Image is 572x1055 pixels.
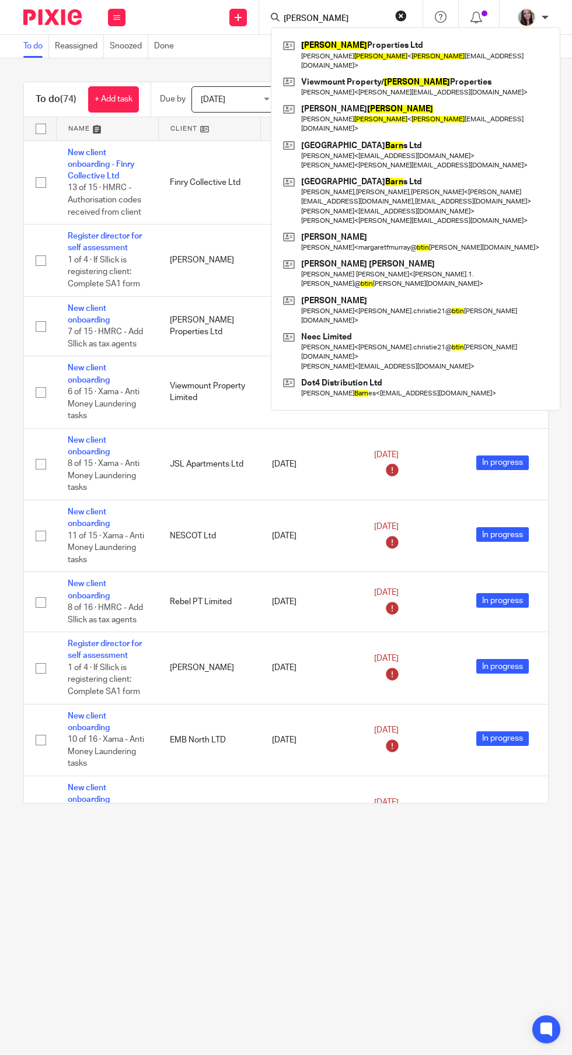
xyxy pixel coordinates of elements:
[68,232,142,252] a: Register director for self assessment
[374,588,399,597] span: [DATE]
[158,572,260,632] td: Rebel PT Limited
[158,356,260,428] td: Viewmount Property Limited
[158,776,260,847] td: EMB Property LTD
[88,86,139,113] a: + Add task
[55,35,104,58] a: Reassigned
[260,225,362,296] td: [DATE]
[158,704,260,776] td: EMB North LTD
[68,364,110,384] a: New client onboarding
[201,96,225,104] span: [DATE]
[23,35,49,58] a: To do
[68,149,135,181] a: New client onboarding - Finry Collective Ltd
[68,304,110,324] a: New client onboarding
[260,296,362,356] td: [DATE]
[68,508,110,528] a: New client onboarding
[282,14,388,24] input: Search
[374,654,399,663] span: [DATE]
[476,731,529,746] span: In progress
[68,664,140,696] span: 1 of 4 · If Sllick is registering client: Complete SA1 form
[68,328,143,348] span: 7 of 15 · HMRC - Add Sllick as tax agents
[374,451,399,459] span: [DATE]
[158,428,260,500] td: JSL Apartments Ltd
[260,704,362,776] td: [DATE]
[517,8,536,27] img: Nicole%202023.jpg
[68,640,142,660] a: Register director for self assessment
[23,9,82,25] img: Pixie
[158,500,260,572] td: NESCOT Ltd
[36,93,76,106] h1: To do
[68,256,140,288] span: 1 of 4 · If Sllick is registering client: Complete SA1 form
[395,10,407,22] button: Clear
[60,94,76,104] span: (74)
[110,35,148,58] a: Snoozed
[68,532,144,564] span: 11 of 15 · Xama - Anti Money Laundering tasks
[374,727,399,735] span: [DATE]
[154,35,180,58] a: Done
[260,500,362,572] td: [DATE]
[374,798,399,807] span: [DATE]
[158,225,260,296] td: [PERSON_NAME]
[158,296,260,356] td: [PERSON_NAME] Properties Ltd
[476,455,529,470] span: In progress
[476,593,529,608] span: In progress
[68,712,110,732] a: New client onboarding
[68,184,141,216] span: 13 of 15 · HMRC - Authorisation codes received from client
[68,784,110,804] a: New client onboarding
[68,735,144,767] span: 10 of 16 · Xama - Anti Money Laundering tasks
[476,527,529,542] span: In progress
[260,141,362,225] td: [DATE]
[68,460,139,492] span: 8 of 15 · Xama - Anti Money Laundering tasks
[476,659,529,674] span: In progress
[260,776,362,847] td: [DATE]
[68,580,110,600] a: New client onboarding
[158,632,260,704] td: [PERSON_NAME]
[160,93,186,105] p: Due by
[260,572,362,632] td: [DATE]
[158,141,260,225] td: Finry Collective Ltd
[260,632,362,704] td: [DATE]
[374,523,399,531] span: [DATE]
[260,356,362,428] td: [DATE]
[260,428,362,500] td: [DATE]
[68,436,110,456] a: New client onboarding
[68,604,143,624] span: 8 of 16 · HMRC - Add Sllick as tax agents
[68,388,139,420] span: 6 of 15 · Xama - Anti Money Laundering tasks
